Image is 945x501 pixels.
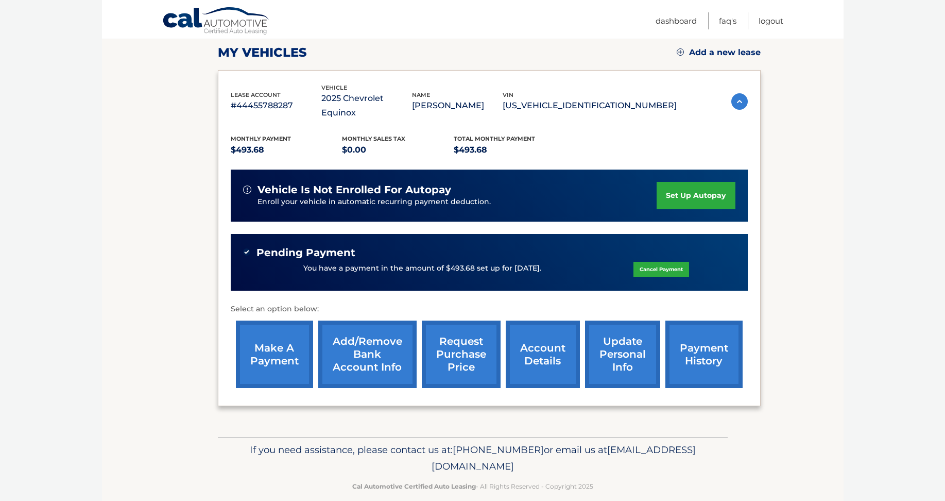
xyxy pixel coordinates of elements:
[657,182,735,209] a: set up autopay
[256,246,355,259] span: Pending Payment
[585,321,660,388] a: update personal info
[665,321,743,388] a: payment history
[231,135,291,142] span: Monthly Payment
[218,45,307,60] h2: my vehicles
[352,482,476,490] strong: Cal Automotive Certified Auto Leasing
[503,98,677,113] p: [US_VEHICLE_IDENTIFICATION_NUMBER]
[243,248,250,256] img: check-green.svg
[677,48,684,56] img: add.svg
[656,12,697,29] a: Dashboard
[231,91,281,98] span: lease account
[432,444,696,472] span: [EMAIL_ADDRESS][DOMAIN_NAME]
[342,143,454,157] p: $0.00
[303,263,541,274] p: You have a payment in the amount of $493.68 set up for [DATE].
[231,303,748,315] p: Select an option below:
[231,98,321,113] p: #44455788287
[412,91,430,98] span: name
[243,186,251,194] img: alert-white.svg
[759,12,783,29] a: Logout
[257,183,451,196] span: vehicle is not enrolled for autopay
[506,321,580,388] a: account details
[422,321,501,388] a: request purchase price
[162,7,270,37] a: Cal Automotive
[719,12,736,29] a: FAQ's
[454,135,535,142] span: Total Monthly Payment
[412,98,503,113] p: [PERSON_NAME]
[225,442,721,475] p: If you need assistance, please contact us at: or email us at
[453,444,544,456] span: [PHONE_NUMBER]
[633,262,689,277] a: Cancel Payment
[503,91,513,98] span: vin
[342,135,405,142] span: Monthly sales Tax
[225,481,721,492] p: - All Rights Reserved - Copyright 2025
[454,143,565,157] p: $493.68
[321,91,412,120] p: 2025 Chevrolet Equinox
[677,47,761,58] a: Add a new lease
[321,84,347,91] span: vehicle
[731,93,748,110] img: accordion-active.svg
[257,196,657,208] p: Enroll your vehicle in automatic recurring payment deduction.
[236,321,313,388] a: make a payment
[318,321,417,388] a: Add/Remove bank account info
[231,143,342,157] p: $493.68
